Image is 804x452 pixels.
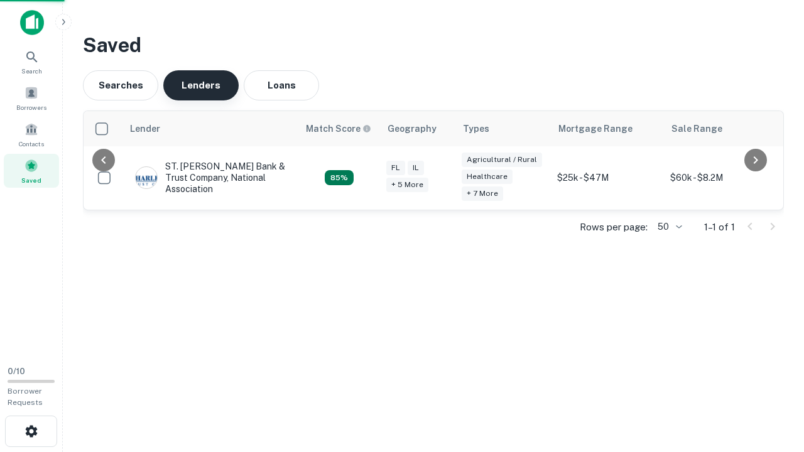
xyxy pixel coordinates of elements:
[306,122,369,136] h6: Match Score
[16,102,46,112] span: Borrowers
[4,117,59,151] a: Contacts
[462,169,513,184] div: Healthcare
[136,167,157,188] img: picture
[130,121,160,136] div: Lender
[386,178,428,192] div: + 5 more
[664,146,777,210] td: $60k - $8.2M
[21,66,42,76] span: Search
[8,367,25,376] span: 0 / 10
[21,175,41,185] span: Saved
[551,146,664,210] td: $25k - $47M
[122,111,298,146] th: Lender
[388,121,437,136] div: Geography
[580,220,648,235] p: Rows per page:
[455,111,551,146] th: Types
[653,218,684,236] div: 50
[664,111,777,146] th: Sale Range
[408,161,424,175] div: IL
[741,311,804,372] iframe: Chat Widget
[325,170,354,185] div: Capitalize uses an advanced AI algorithm to match your search with the best lender. The match sco...
[244,70,319,100] button: Loans
[4,154,59,188] a: Saved
[83,30,784,60] h3: Saved
[4,45,59,78] a: Search
[386,161,405,175] div: FL
[19,139,44,149] span: Contacts
[462,186,503,201] div: + 7 more
[380,111,455,146] th: Geography
[298,111,380,146] th: Capitalize uses an advanced AI algorithm to match your search with the best lender. The match sco...
[8,387,43,407] span: Borrower Requests
[551,111,664,146] th: Mortgage Range
[463,121,489,136] div: Types
[4,81,59,115] a: Borrowers
[671,121,722,136] div: Sale Range
[163,70,239,100] button: Lenders
[83,70,158,100] button: Searches
[135,161,286,195] div: ST. [PERSON_NAME] Bank & Trust Company, National Association
[558,121,633,136] div: Mortgage Range
[704,220,735,235] p: 1–1 of 1
[20,10,44,35] img: capitalize-icon.png
[462,153,542,167] div: Agricultural / Rural
[306,122,371,136] div: Capitalize uses an advanced AI algorithm to match your search with the best lender. The match sco...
